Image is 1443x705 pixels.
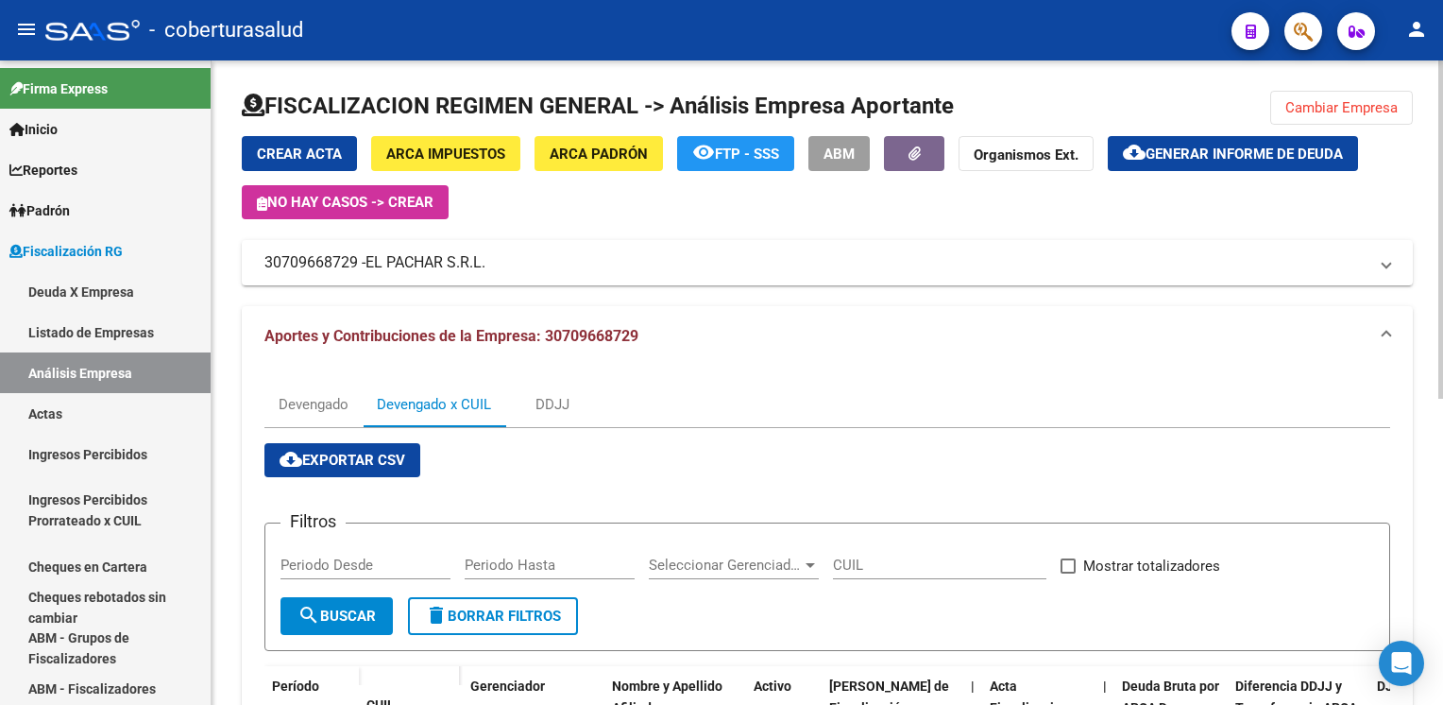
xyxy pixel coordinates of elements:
[425,608,561,625] span: Borrar Filtros
[264,327,638,345] span: Aportes y Contribuciones de la Empresa: 30709668729
[470,679,545,694] span: Gerenciador
[1285,99,1398,116] span: Cambiar Empresa
[1379,641,1424,686] div: Open Intercom Messenger
[279,394,348,415] div: Devengado
[974,146,1078,163] strong: Organismos Ext.
[1405,18,1428,41] mat-icon: person
[754,679,791,694] span: Activo
[9,241,123,262] span: Fiscalización RG
[649,557,802,574] span: Seleccionar Gerenciador
[297,604,320,627] mat-icon: search
[264,252,1367,273] mat-panel-title: 30709668729 -
[9,160,77,181] span: Reportes
[280,597,393,635] button: Buscar
[272,679,319,694] span: Período
[425,604,448,627] mat-icon: delete
[242,306,1413,367] mat-expansion-panel-header: Aportes y Contribuciones de la Empresa: 30709668729
[297,608,376,625] span: Buscar
[1146,146,1343,163] span: Generar informe de deuda
[242,185,449,219] button: No hay casos -> Crear
[535,394,569,415] div: DDJJ
[1103,679,1107,694] span: |
[959,136,1094,171] button: Organismos Ext.
[408,597,578,635] button: Borrar Filtros
[365,252,485,273] span: EL PACHAR S.R.L.
[242,91,954,121] h1: FISCALIZACION REGIMEN GENERAL -> Análisis Empresa Aportante
[377,394,491,415] div: Devengado x CUIL
[242,240,1413,285] mat-expansion-panel-header: 30709668729 -EL PACHAR S.R.L.
[715,146,779,163] span: FTP - SSS
[535,136,663,171] button: ARCA Padrón
[692,141,715,163] mat-icon: remove_red_eye
[242,136,357,171] button: Crear Acta
[257,194,433,211] span: No hay casos -> Crear
[9,119,58,140] span: Inicio
[280,448,302,471] mat-icon: cloud_download
[371,136,520,171] button: ARCA Impuestos
[1123,141,1146,163] mat-icon: cloud_download
[386,146,505,163] span: ARCA Impuestos
[1377,679,1427,694] span: DJ Total
[971,679,975,694] span: |
[149,9,303,51] span: - coberturasalud
[1108,136,1358,171] button: Generar informe de deuda
[550,146,648,163] span: ARCA Padrón
[264,443,420,477] button: Exportar CSV
[808,136,870,171] button: ABM
[1270,91,1413,125] button: Cambiar Empresa
[9,78,108,99] span: Firma Express
[15,18,38,41] mat-icon: menu
[1083,555,1220,577] span: Mostrar totalizadores
[823,146,855,163] span: ABM
[9,200,70,221] span: Padrón
[280,452,405,469] span: Exportar CSV
[257,146,342,163] span: Crear Acta
[280,508,346,535] h3: Filtros
[677,136,794,171] button: FTP - SSS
